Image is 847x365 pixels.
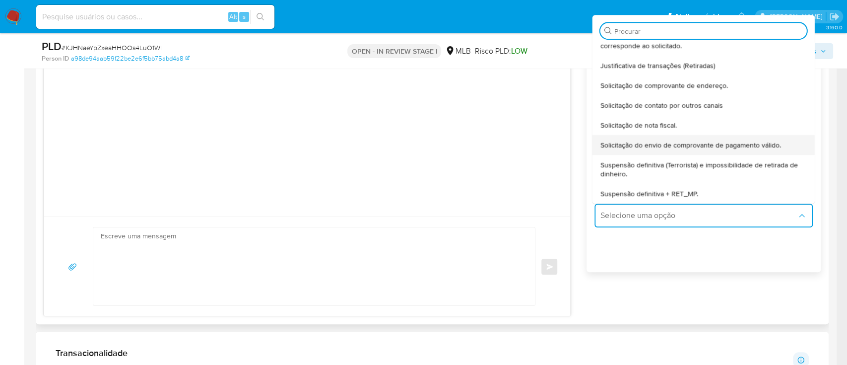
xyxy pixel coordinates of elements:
span: Solicitação do envio de comprovante de pagamento válido. [600,141,781,149]
span: LOW [511,45,527,57]
b: Person ID [42,54,69,63]
span: Risco PLD: [474,46,527,57]
span: Alt [229,12,237,21]
input: Pesquise usuários ou casos... [36,10,274,23]
span: 3.160.0 [826,23,842,31]
span: Atalhos rápidos [674,11,727,22]
a: a98de94aab59f22be2e6f5bb75abd4a8 [71,54,190,63]
span: Suspensão definitiva (Terrorista) e impossibilidade de retirada de dinheiro. [600,160,801,178]
span: Selecione uma opção [600,211,797,220]
b: PLD [42,38,62,54]
button: search-icon [250,10,270,24]
span: # KJHNaeYpZxeaHHOOs4LuO1WI [62,43,162,53]
button: Selecione uma opção [594,204,813,227]
span: Justificativa de transações (Retiradas) [600,61,715,70]
span: Conta suspensa permanentemente - Documento enviado não corresponde ao solicitado. [600,32,801,50]
input: Procurar [614,27,803,36]
p: OPEN - IN REVIEW STAGE I [347,44,441,58]
div: MLB [445,46,470,57]
span: Solicitação de contato por outros canais [600,101,723,110]
span: Solicitação de comprovante de endereço. [600,81,728,90]
a: Sair [829,11,840,22]
ul: Solução [592,41,815,204]
span: Suspensão definitiva + RET_MP. [600,189,698,198]
span: s [243,12,246,21]
span: Solicitação de nota fiscal. [600,121,677,130]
